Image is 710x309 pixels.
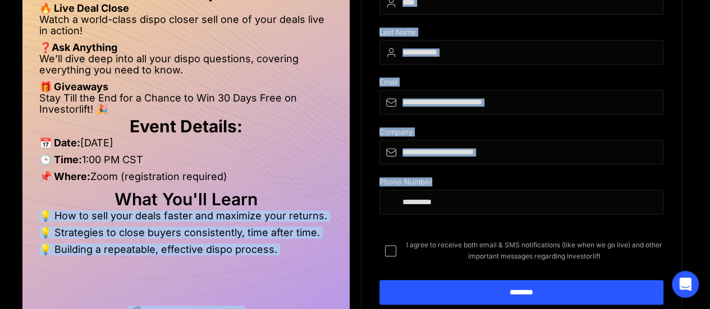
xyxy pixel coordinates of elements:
[379,128,664,140] div: Company
[379,28,664,40] div: Last Name
[39,14,333,42] li: Watch a world-class dispo closer sell one of your deals live in action!
[39,170,90,182] strong: 📌 Where:
[672,271,699,298] div: Open Intercom Messenger
[39,154,82,165] strong: 🕒 Time:
[39,2,129,14] strong: 🔥 Live Deal Close
[39,193,333,205] h2: What You'll Learn
[130,116,242,136] strong: Event Details:
[39,93,333,115] li: Stay Till the End for a Chance to Win 30 Days Free on Investorlift! 🎉
[39,41,117,53] strong: ❓Ask Anything
[405,239,664,262] span: I agree to receive both email & SMS notifications (like when we go live) and other important mess...
[39,210,333,227] li: 💡 How to sell your deals faster and maximize your returns.
[39,227,333,244] li: 💡 Strategies to close buyers consistently, time after time.
[39,154,333,171] li: 1:00 PM CST
[39,171,333,188] li: Zoom (registration required)
[39,81,108,93] strong: 🎁 Giveaways
[39,137,80,149] strong: 📅 Date:
[39,53,333,81] li: We’ll dive deep into all your dispo questions, covering everything you need to know.
[39,137,333,154] li: [DATE]
[379,178,664,190] div: Phone Number
[39,244,333,255] li: 💡 Building a repeatable, effective dispo process.
[379,78,664,90] div: Email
